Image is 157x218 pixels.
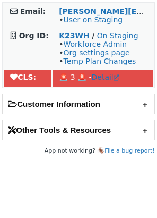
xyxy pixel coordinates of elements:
footer: App not working? 🪳 [2,146,155,156]
td: 🚨 3 🚨 - [53,70,153,87]
span: • [59,15,123,24]
h2: Other Tools & Resources [3,120,154,140]
strong: Email: [20,7,46,15]
strong: / [92,31,94,40]
a: Temp Plan Changes [63,57,136,65]
a: Org settings page [63,48,129,57]
a: User on Staging [63,15,123,24]
span: • • • [59,40,136,65]
a: File a bug report! [104,147,155,154]
strong: Org ID: [19,31,49,40]
a: On Staging [97,31,138,40]
a: Workforce Admin [63,40,127,48]
h2: Customer Information [3,94,154,114]
strong: CLS: [10,73,36,81]
a: Detail [92,73,119,81]
a: K23WH [59,31,90,40]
